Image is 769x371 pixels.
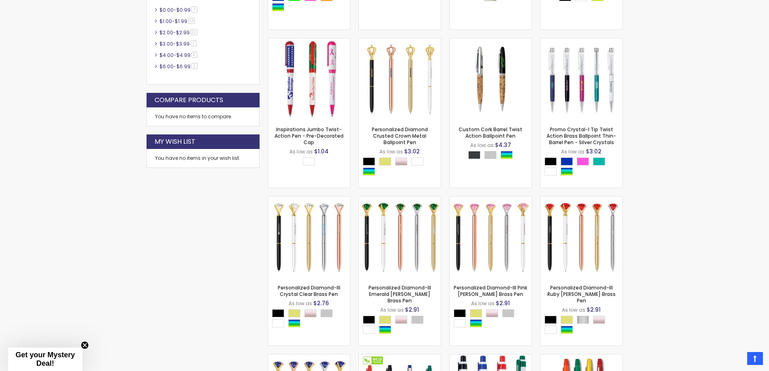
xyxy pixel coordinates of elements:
[314,147,329,155] span: $1.04
[450,38,532,45] a: Custom Cork Barrel Twist Action Ballpoint Pen
[405,306,419,314] span: $2.91
[395,316,407,324] div: Rose Gold
[496,299,510,307] span: $2.91
[303,157,319,168] div: Select A Color
[486,309,498,317] div: Rose Gold
[363,157,441,178] div: Select A Color
[484,151,497,159] div: Silver
[278,284,340,298] a: Personalized Diamond-III Crystal Clear Brass Pen
[501,151,513,159] div: Assorted
[268,354,350,361] a: Personalized Diamond-III Sapphire Crystal Diamond Brass Pen
[586,147,601,155] span: $3.02
[587,306,601,314] span: $2.91
[363,157,375,166] div: Black
[191,40,197,46] span: 1
[411,316,423,324] div: Silver
[268,196,350,203] a: Personalized Diamond-III Crystal Clear Brass Pen
[274,126,344,146] a: Inspirations Jumbo Twist-Action Pen - Pre-Decorated Cap
[547,126,616,146] a: Promo Crystal-I Tip Twist Action Brass Ballpoint Thin-Barrel Pen - Silver Crystals
[372,126,428,146] a: Personalized Diamond Crusted Crown Metal Ballpoint Pen
[359,38,441,45] a: Personalized Diamond Crusted Crown Metal Ballpoint Pen
[363,168,375,176] div: Assorted
[268,38,350,120] img: Inspirations Jumbo Twist-Action Pen - Pre-Decorated Cap
[561,148,585,155] span: As low as
[450,196,532,203] a: Personalized Diamond-III Pink Crystal Diamond Brass Pen
[379,326,391,334] div: Assorted
[176,29,190,36] span: $2.99
[176,40,190,47] span: $3.99
[495,141,511,149] span: $4.37
[541,196,622,203] a: Personalized Diamond-III Ruby Crystal Diamond Brass Pen
[159,6,174,13] span: $0.00
[159,40,173,47] span: $3.00
[541,38,622,120] img: Promo Crystal-I Tip Twist Action Brass Ballpoint Thin-Barrel Pen - Silver Crystals
[359,196,441,203] a: Personalized Diamond-III Emerald Crystal Diamond Brass Pen
[747,352,763,365] a: Top
[321,309,333,317] div: Silver
[288,319,300,327] div: Assorted
[191,29,197,35] span: 21
[471,300,495,307] span: As low as
[450,354,532,361] a: Custom Retractable Window Message Billboard Ballpoint Grip Pen
[404,147,420,155] span: $3.02
[157,40,199,47] a: $3.00-$3.991
[468,151,480,159] div: Matte Black
[470,319,482,327] div: Assorted
[289,300,312,307] span: As low as
[155,137,195,146] strong: My Wish List
[359,38,441,120] img: Personalized Diamond Crusted Crown Metal Ballpoint Pen
[593,157,605,166] div: Teal
[545,316,622,336] div: Select A Color
[561,326,573,334] div: Assorted
[450,197,532,279] img: Personalized Diamond-III Pink Crystal Diamond Brass Pen
[159,52,174,59] span: $4.00
[411,157,423,166] div: White
[159,18,172,25] span: $1.00
[547,284,616,304] a: Personalized Diamond-III Ruby [PERSON_NAME] Brass Pen
[541,354,622,361] a: Personalized Translucent Pen and Highlighter Combo
[159,63,174,70] span: $6.00
[577,316,589,324] div: Chrome
[155,96,223,105] strong: Compare Products
[561,168,573,176] div: Assorted
[545,157,557,166] div: Black
[313,299,329,307] span: $2.76
[561,157,573,166] div: Blue
[272,3,284,11] div: Assorted
[450,38,532,120] img: Custom Cork Barrel Twist Action Ballpoint Pen
[155,155,251,161] div: You have no items in your wish list.
[147,107,260,126] div: You have no items to compare.
[541,38,622,45] a: Promo Crystal-I Tip Twist Action Brass Ballpoint Thin-Barrel Pen - Silver Crystals
[545,326,557,334] div: White
[380,306,404,313] span: As low as
[545,316,557,324] div: Black
[304,309,316,317] div: Rose Gold
[502,309,514,317] div: Silver
[159,29,173,36] span: $2.00
[363,316,375,324] div: Black
[81,341,89,349] button: Close teaser
[272,319,284,327] div: White
[541,197,622,279] img: Personalized Diamond-III Ruby Crystal Diamond Brass Pen
[272,309,284,317] div: Black
[191,63,197,69] span: 1
[176,6,191,13] span: $0.99
[545,157,622,178] div: Select A Color
[191,6,197,13] span: 7
[379,316,391,324] div: Gold
[303,157,315,166] div: White
[454,309,532,329] div: Select A Color
[157,29,200,36] a: $2.00-$2.9921
[157,6,200,13] a: $0.00-$0.997
[459,126,522,139] a: Custom Cork Barrel Twist Action Ballpoint Pen
[468,151,517,161] div: Select A Color
[157,63,200,70] a: $6.00-$6.991
[454,319,466,327] div: White
[157,52,200,59] a: $4.00-$4.996
[561,316,573,324] div: Gold
[176,63,191,70] span: $6.99
[363,326,375,334] div: White
[15,351,75,367] span: Get your Mystery Deal!
[359,354,441,361] a: Promotional Eco Master-700 Recycle Ballpoint Click-Action Pen
[454,309,466,317] div: Black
